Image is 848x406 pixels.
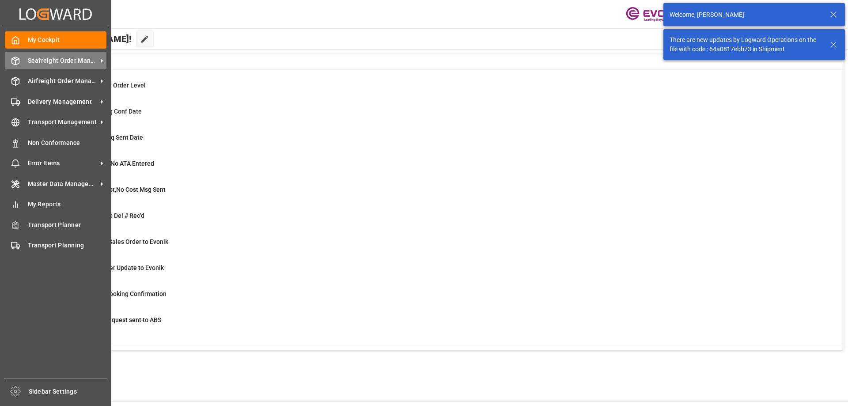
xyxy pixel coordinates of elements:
[28,179,98,189] span: Master Data Management
[28,220,107,230] span: Transport Planner
[45,315,833,334] a: 1Pending Bkg Request sent to ABSShipment
[28,76,98,86] span: Airfreight Order Management
[28,138,107,148] span: Non Conformance
[45,107,833,125] a: 19ABS: No Init Bkg Conf DateShipment
[29,387,108,396] span: Sidebar Settings
[28,118,98,127] span: Transport Management
[68,186,166,193] span: ETD>3 Days Past,No Cost Msg Sent
[68,264,164,271] span: Error Sales Order Update to Evonik
[5,237,106,254] a: Transport Planning
[28,56,98,65] span: Seafreight Order Management
[5,216,106,233] a: Transport Planner
[45,211,833,230] a: 5ETD < 3 Days,No Del # Rec'dShipment
[5,196,106,213] a: My Reports
[37,30,132,47] span: Hello [PERSON_NAME]!
[45,185,833,204] a: 20ETD>3 Days Past,No Cost Msg SentShipment
[28,200,107,209] span: My Reports
[670,35,821,54] div: There are new updates by Logward Operations on the file with code : 64a0817ebb73 in Shipment
[28,97,98,106] span: Delivery Management
[45,159,833,178] a: 3ETA > 10 Days , No ATA EnteredShipment
[45,341,833,360] a: 0Main-Leg Shipment # Error
[45,263,833,282] a: 0Error Sales Order Update to EvonikShipment
[45,289,833,308] a: 18ABS: Missing Booking ConfirmationShipment
[45,133,833,152] a: 8ABS: No Bkg Req Sent DateShipment
[28,159,98,168] span: Error Items
[45,237,833,256] a: 2Error on Initial Sales Order to EvonikShipment
[68,290,167,297] span: ABS: Missing Booking Confirmation
[5,31,106,49] a: My Cockpit
[68,316,161,323] span: Pending Bkg Request sent to ABS
[45,81,833,99] a: 0MOT Missing at Order LevelSales Order-IVPO
[68,238,168,245] span: Error on Initial Sales Order to Evonik
[28,35,107,45] span: My Cockpit
[28,241,107,250] span: Transport Planning
[5,134,106,151] a: Non Conformance
[670,10,821,19] div: Welcome, [PERSON_NAME]
[626,7,683,22] img: Evonik-brand-mark-Deep-Purple-RGB.jpeg_1700498283.jpeg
